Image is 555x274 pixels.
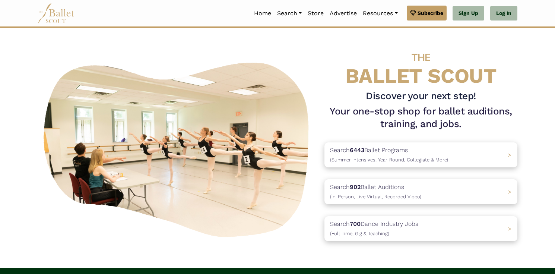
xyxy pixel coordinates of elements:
[412,51,430,63] span: THE
[490,6,517,21] a: Log In
[410,9,416,17] img: gem.svg
[324,90,517,103] h3: Discover your next step!
[508,225,511,232] span: >
[330,145,448,164] p: Search Ballet Programs
[350,147,364,154] b: 6443
[305,6,327,21] a: Store
[274,6,305,21] a: Search
[508,151,511,158] span: >
[324,142,517,167] a: Search6443Ballet Programs(Summer Intensives, Year-Round, Collegiate & More)>
[407,6,447,21] a: Subscribe
[418,9,443,17] span: Subscribe
[360,6,400,21] a: Resources
[350,220,361,227] b: 700
[324,179,517,204] a: Search902Ballet Auditions(In-Person, Live Virtual, Recorded Video) >
[327,6,360,21] a: Advertise
[38,54,318,242] img: A group of ballerinas talking to each other in a ballet studio
[324,216,517,241] a: Search700Dance Industry Jobs(Full-Time, Gig & Teaching) >
[251,6,274,21] a: Home
[330,219,418,238] p: Search Dance Industry Jobs
[453,6,484,21] a: Sign Up
[330,157,448,163] span: (Summer Intensives, Year-Round, Collegiate & More)
[324,43,517,87] h4: BALLET SCOUT
[330,182,421,201] p: Search Ballet Auditions
[508,188,511,195] span: >
[350,183,361,190] b: 902
[330,194,421,199] span: (In-Person, Live Virtual, Recorded Video)
[330,231,389,236] span: (Full-Time, Gig & Teaching)
[324,105,517,130] h1: Your one-stop shop for ballet auditions, training, and jobs.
